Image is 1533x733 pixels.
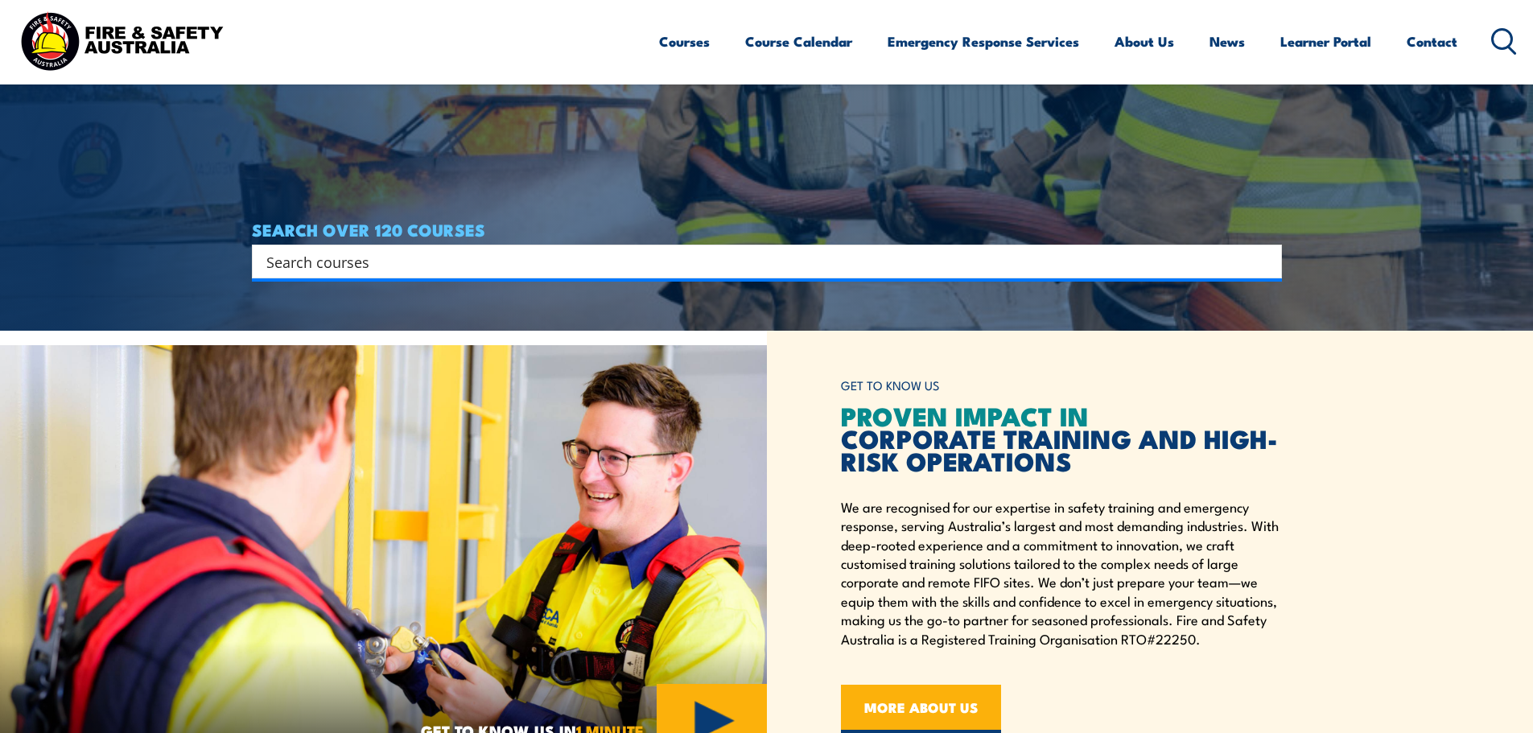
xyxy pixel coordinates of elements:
p: We are recognised for our expertise in safety training and emergency response, serving Australia’... [841,497,1282,648]
a: About Us [1115,20,1174,63]
input: Search input [266,249,1247,274]
span: PROVEN IMPACT IN [841,395,1089,435]
a: Emergency Response Services [888,20,1079,63]
a: Course Calendar [745,20,852,63]
a: Learner Portal [1280,20,1371,63]
a: Contact [1407,20,1457,63]
h2: CORPORATE TRAINING AND HIGH-RISK OPERATIONS [841,404,1282,472]
a: News [1210,20,1245,63]
form: Search form [270,250,1250,273]
h6: GET TO KNOW US [841,371,1282,401]
button: Search magnifier button [1254,250,1276,273]
a: MORE ABOUT US [841,685,1001,733]
a: Courses [659,20,710,63]
h4: SEARCH OVER 120 COURSES [252,220,1282,238]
